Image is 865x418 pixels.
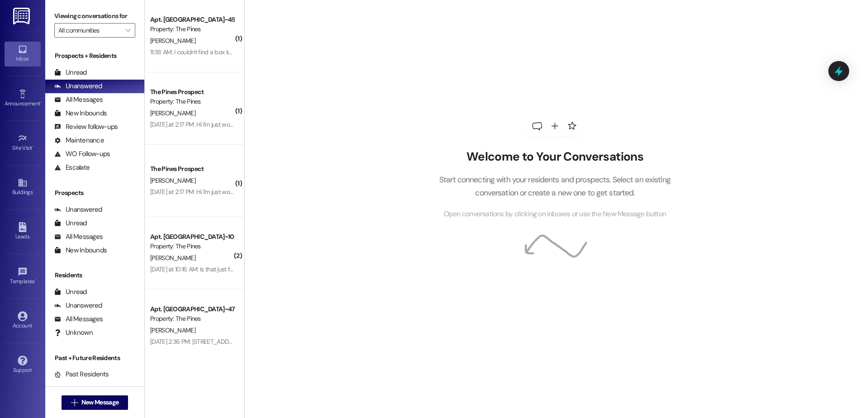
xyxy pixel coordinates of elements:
div: Past Residents [54,370,109,379]
div: Unread [54,287,87,297]
p: Start connecting with your residents and prospects. Select an existing conversation or create a n... [425,173,684,199]
div: Unanswered [54,205,102,214]
a: Leads [5,219,41,244]
div: The Pines Prospect [150,87,234,97]
span: [PERSON_NAME] [150,176,195,185]
div: Apt. [GEOGRAPHIC_DATA]~10~C, 1 The Pines (Women's) North [150,232,234,242]
div: WO Follow-ups [54,149,110,159]
div: Property: The Pines [150,242,234,251]
span: New Message [81,398,119,407]
div: Residents [45,271,144,280]
span: [PERSON_NAME] [150,109,195,117]
a: Site Visit • [5,131,41,155]
div: New Inbounds [54,109,107,118]
span: Open conversations by clicking on inboxes or use the New Message button [444,209,666,220]
div: Unread [54,218,87,228]
div: Prospects [45,188,144,198]
div: Prospects + Residents [45,51,144,61]
a: Buildings [5,175,41,199]
span: • [33,143,34,150]
div: [DATE] at 2:17 PM: Hi I'm just wondering when I'll be getting my security deposit back from sprin... [150,188,428,196]
h2: Welcome to Your Conversations [425,150,684,164]
div: Property: The Pines [150,314,234,323]
input: All communities [58,23,121,38]
span: [PERSON_NAME] [150,37,195,45]
div: Unread [54,68,87,77]
div: Past + Future Residents [45,353,144,363]
a: Inbox [5,42,41,66]
div: Maintenance [54,136,104,145]
span: [PERSON_NAME] [150,254,195,262]
a: Account [5,309,41,333]
div: All Messages [54,232,103,242]
span: • [35,277,36,283]
button: New Message [62,395,128,410]
label: Viewing conversations for [54,9,135,23]
span: • [40,99,42,105]
div: Apt. [GEOGRAPHIC_DATA]~45~B, 1 The Pines (Men's) South [150,15,234,24]
div: Review follow-ups [54,122,118,132]
a: Templates • [5,264,41,289]
div: Property: The Pines [150,97,234,106]
img: ResiDesk Logo [13,8,32,24]
div: Property: The Pines [150,24,234,34]
div: New Inbounds [54,246,107,255]
div: [DATE] 2:36 PM: [STREET_ADDRESS][PERSON_NAME][US_STATE] [150,337,319,346]
div: Unknown [54,328,93,337]
div: 11:38 AM: I couldn't find a box key in my mailbox. [150,48,274,56]
div: Unanswered [54,81,102,91]
div: Unanswered [54,301,102,310]
span: [PERSON_NAME] [150,326,195,334]
div: Escalate [54,163,90,172]
div: Apt. [GEOGRAPHIC_DATA]~47~C, 1 The Pines (Men's) South [150,304,234,314]
div: The Pines Prospect [150,164,234,174]
div: [DATE] at 2:17 PM: Hi I'm just wondering when I'll be getting my security deposit back from sprin... [150,120,428,128]
a: Support [5,353,41,377]
i:  [71,399,78,406]
div: [DATE] at 10:16 AM: Is that just for summer rent? [150,265,273,273]
i:  [125,27,130,34]
div: All Messages [54,95,103,104]
div: All Messages [54,314,103,324]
